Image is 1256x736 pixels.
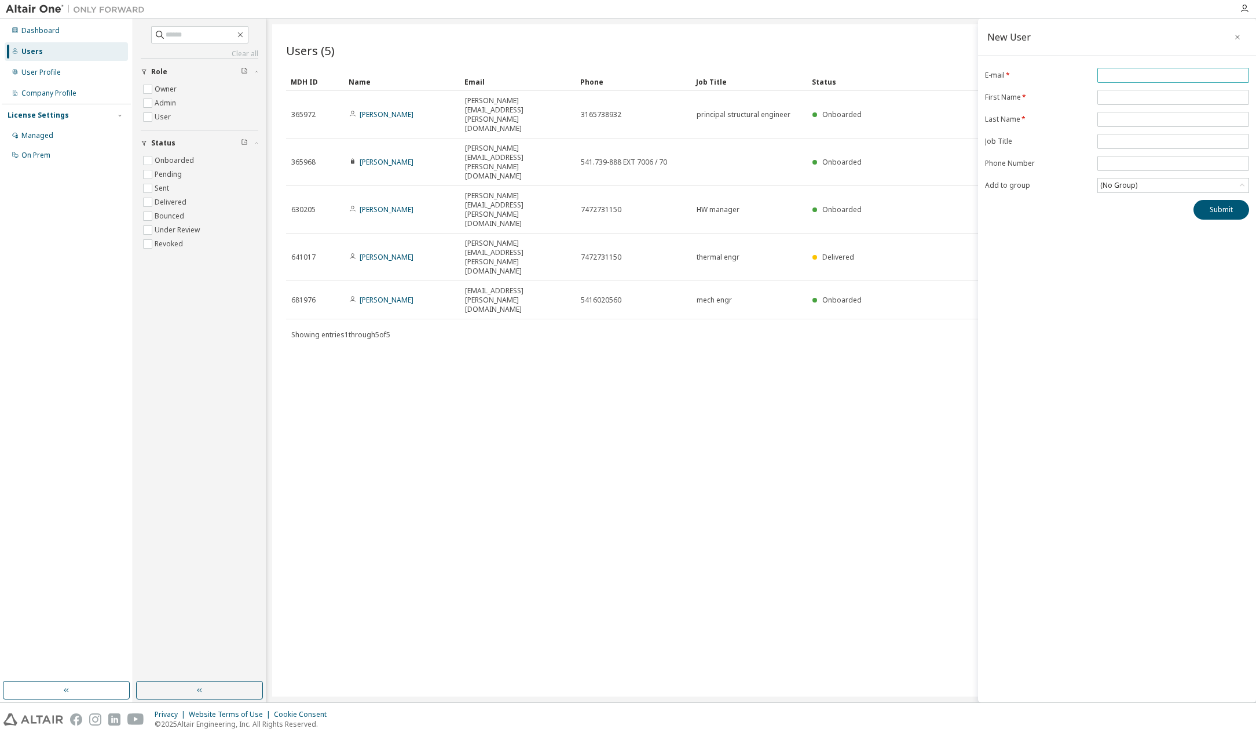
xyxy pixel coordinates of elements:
img: youtube.svg [127,713,144,726]
span: [PERSON_NAME][EMAIL_ADDRESS][PERSON_NAME][DOMAIN_NAME] [465,96,570,133]
span: Showing entries 1 through 5 of 5 [291,330,390,340]
span: Clear filter [241,67,248,76]
span: thermal engr [697,253,739,262]
span: HW manager [697,205,739,214]
span: Role [151,67,167,76]
label: E-mail [985,71,1090,80]
span: mech engr [697,296,732,305]
label: Add to group [985,181,1090,190]
label: Revoked [155,237,185,251]
div: License Settings [8,111,69,120]
div: New User [987,32,1031,42]
img: linkedin.svg [108,713,120,726]
span: Users (5) [286,42,335,59]
img: altair_logo.svg [3,713,63,726]
span: [PERSON_NAME][EMAIL_ADDRESS][PERSON_NAME][DOMAIN_NAME] [465,191,570,228]
label: Bounced [155,209,186,223]
label: Delivered [155,195,189,209]
span: 541.739-888 EXT 7006 / 70 [581,158,667,167]
div: On Prem [21,151,50,160]
label: Admin [155,96,178,110]
label: Last Name [985,115,1090,124]
div: Users [21,47,43,56]
div: Privacy [155,710,189,719]
span: Delivered [822,252,854,262]
label: Owner [155,82,179,96]
span: [PERSON_NAME][EMAIL_ADDRESS][PERSON_NAME][DOMAIN_NAME] [465,144,570,181]
label: Phone Number [985,159,1090,168]
span: 5416020560 [581,296,621,305]
span: [PERSON_NAME][EMAIL_ADDRESS][PERSON_NAME][DOMAIN_NAME] [465,239,570,276]
label: Under Review [155,223,202,237]
div: (No Group) [1098,178,1248,192]
div: MDH ID [291,72,339,91]
label: First Name [985,93,1090,102]
span: [EMAIL_ADDRESS][PERSON_NAME][DOMAIN_NAME] [465,286,570,314]
label: Job Title [985,137,1090,146]
div: Managed [21,131,53,140]
div: User Profile [21,68,61,77]
button: Status [141,130,258,156]
img: facebook.svg [70,713,82,726]
label: User [155,110,173,124]
div: Website Terms of Use [189,710,274,719]
span: principal structural engineer [697,110,790,119]
label: Sent [155,181,171,195]
a: [PERSON_NAME] [360,157,413,167]
div: (No Group) [1098,179,1139,192]
span: 365968 [291,158,316,167]
span: Onboarded [822,295,862,305]
button: Role [141,59,258,85]
span: Onboarded [822,157,862,167]
label: Onboarded [155,154,196,167]
div: Phone [580,72,687,91]
span: 630205 [291,205,316,214]
div: Email [464,72,571,91]
span: Onboarded [822,110,862,119]
span: Status [151,139,175,148]
img: Altair One [6,3,151,15]
span: Onboarded [822,205,862,214]
button: Submit [1193,200,1249,220]
span: Clear filter [241,139,248,148]
div: Name [349,72,455,91]
div: Job Title [696,72,803,91]
span: 3165738932 [581,110,621,119]
div: Dashboard [21,26,60,35]
div: Status [812,72,1176,91]
a: [PERSON_NAME] [360,252,413,262]
div: Cookie Consent [274,710,334,719]
span: 641017 [291,253,316,262]
span: 365972 [291,110,316,119]
a: [PERSON_NAME] [360,295,413,305]
label: Pending [155,167,184,181]
span: 7472731150 [581,205,621,214]
span: 681976 [291,296,316,305]
a: Clear all [141,49,258,59]
div: Company Profile [21,89,76,98]
a: [PERSON_NAME] [360,110,413,119]
span: 7472731150 [581,253,621,262]
p: © 2025 Altair Engineering, Inc. All Rights Reserved. [155,719,334,729]
img: instagram.svg [89,713,101,726]
a: [PERSON_NAME] [360,205,413,214]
